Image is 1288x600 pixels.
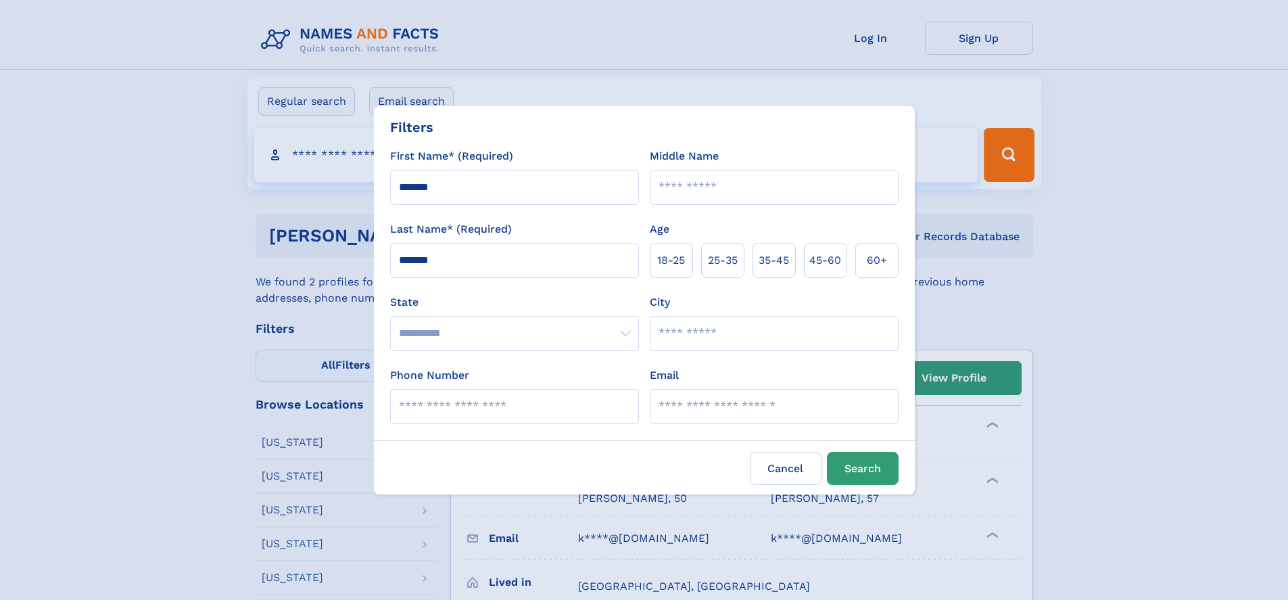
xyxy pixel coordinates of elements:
[750,452,821,485] label: Cancel
[867,252,887,269] span: 60+
[759,252,789,269] span: 35‑45
[390,221,512,237] label: Last Name* (Required)
[657,252,685,269] span: 18‑25
[708,252,738,269] span: 25‑35
[650,148,719,164] label: Middle Name
[390,148,513,164] label: First Name* (Required)
[390,367,469,384] label: Phone Number
[827,452,899,485] button: Search
[809,252,841,269] span: 45‑60
[650,294,670,310] label: City
[650,221,669,237] label: Age
[650,367,679,384] label: Email
[390,294,639,310] label: State
[390,117,433,137] div: Filters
